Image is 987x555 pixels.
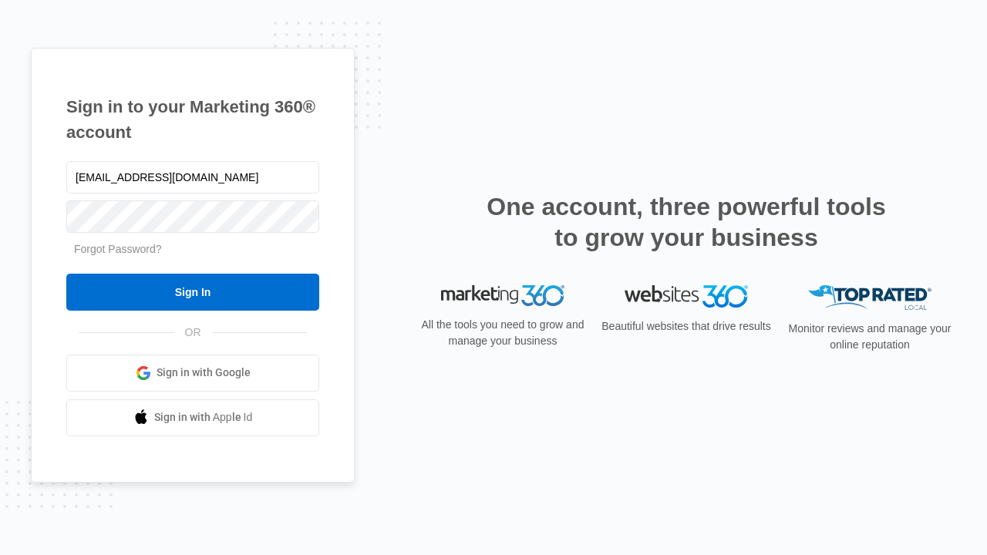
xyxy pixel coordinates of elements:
[66,161,319,193] input: Email
[154,409,253,425] span: Sign in with Apple Id
[416,317,589,349] p: All the tools you need to grow and manage your business
[482,191,891,253] h2: One account, three powerful tools to grow your business
[600,318,773,335] p: Beautiful websites that drive results
[66,274,319,311] input: Sign In
[783,321,956,353] p: Monitor reviews and manage your online reputation
[441,285,564,307] img: Marketing 360
[66,399,319,436] a: Sign in with Apple Id
[66,355,319,392] a: Sign in with Google
[808,285,931,311] img: Top Rated Local
[174,325,212,341] span: OR
[625,285,748,308] img: Websites 360
[157,365,251,381] span: Sign in with Google
[66,94,319,145] h1: Sign in to your Marketing 360® account
[74,243,162,255] a: Forgot Password?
